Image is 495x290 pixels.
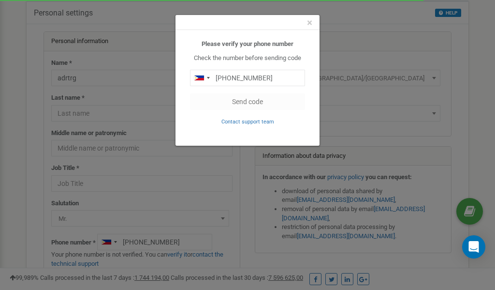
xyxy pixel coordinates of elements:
[221,119,274,125] small: Contact support team
[190,70,305,86] input: 0905 123 4567
[221,118,274,125] a: Contact support team
[190,54,305,63] p: Check the number before sending code
[202,40,293,47] b: Please verify your phone number
[190,93,305,110] button: Send code
[307,18,312,28] button: Close
[307,17,312,29] span: ×
[462,235,485,259] div: Open Intercom Messenger
[190,70,213,86] div: Telephone country code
